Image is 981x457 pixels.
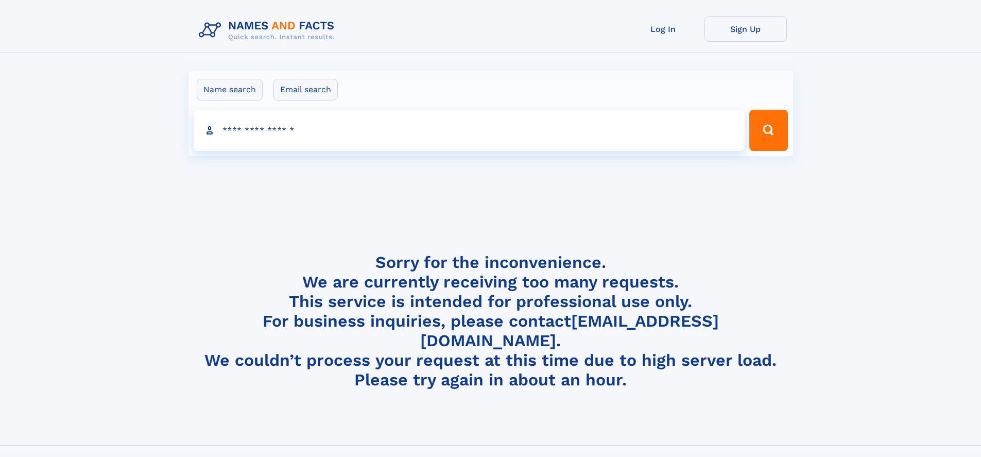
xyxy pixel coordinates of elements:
[195,252,787,390] h4: Sorry for the inconvenience. We are currently receiving too many requests. This service is intend...
[749,110,787,151] button: Search Button
[273,79,338,100] label: Email search
[195,16,343,44] img: Logo Names and Facts
[622,16,704,42] a: Log In
[420,311,719,350] a: [EMAIL_ADDRESS][DOMAIN_NAME]
[197,79,263,100] label: Name search
[194,110,745,151] input: search input
[704,16,787,42] a: Sign Up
